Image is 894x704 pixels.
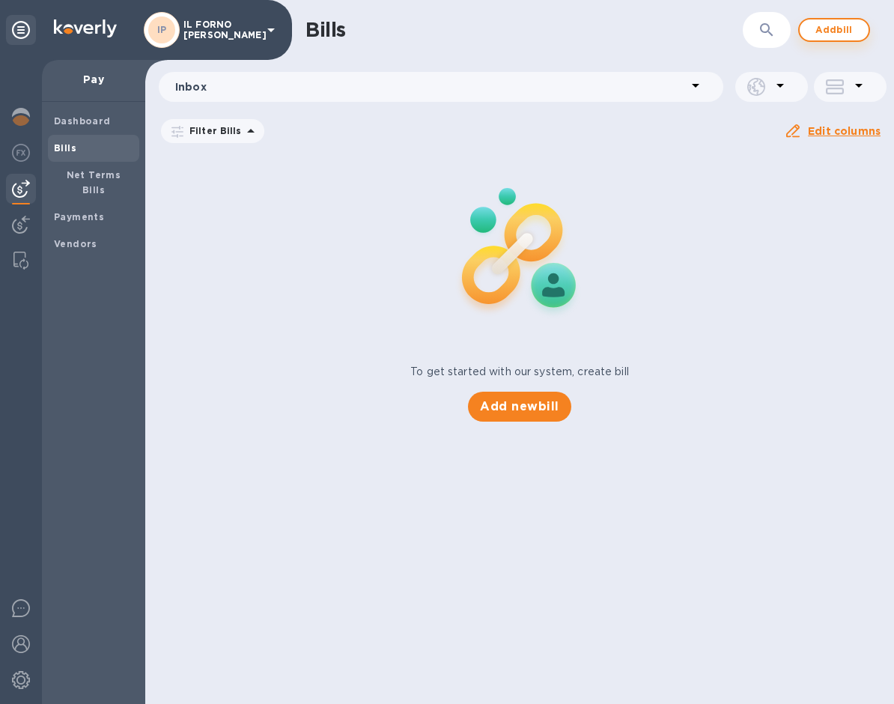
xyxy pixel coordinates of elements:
[54,115,111,127] b: Dashboard
[305,18,346,42] h1: Bills
[54,72,133,87] p: Pay
[410,364,629,380] p: To get started with our system, create bill
[183,19,258,40] p: IL FORNO [PERSON_NAME]
[183,124,242,137] p: Filter Bills
[54,211,104,222] b: Payments
[812,21,857,39] span: Add bill
[67,169,121,195] b: Net Terms Bills
[798,18,870,42] button: Addbill
[480,398,559,416] span: Add new bill
[6,15,36,45] div: Unpin categories
[157,24,167,35] b: IP
[54,19,117,37] img: Logo
[54,142,76,154] b: Bills
[12,144,30,162] img: Foreign exchange
[808,125,881,137] u: Edit columns
[54,238,97,249] b: Vendors
[468,392,571,422] button: Add newbill
[175,79,687,94] p: Inbox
